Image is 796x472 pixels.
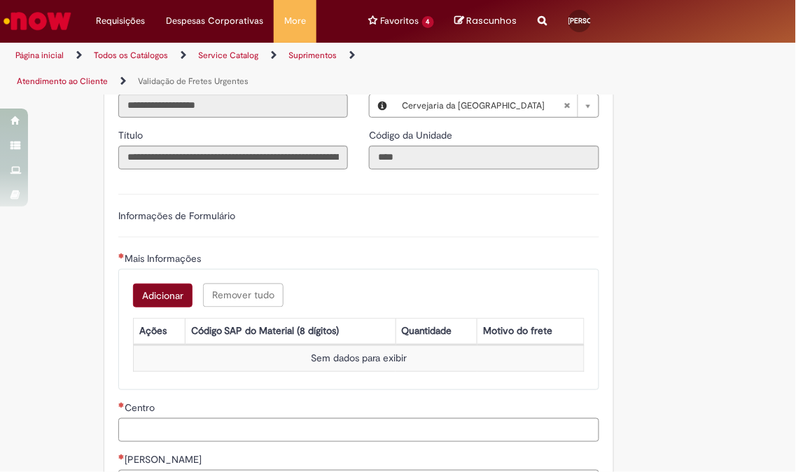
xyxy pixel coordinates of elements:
th: Ações [134,318,186,344]
a: No momento, sua lista de rascunhos tem 0 Itens [455,14,517,27]
input: Título [118,146,348,169]
span: Cervejaria da [GEOGRAPHIC_DATA] [402,95,563,117]
span: Somente leitura - Título [118,129,146,141]
span: Rascunhos [467,14,517,27]
input: Código da Unidade [369,146,599,169]
span: Centro [125,401,158,414]
span: Favoritos [381,14,419,28]
a: Cervejaria da [GEOGRAPHIC_DATA]Limpar campo Local [395,95,598,117]
span: More [284,14,306,28]
abbr: Limpar campo Local [557,95,578,117]
span: Somente leitura - Código da Unidade [369,129,455,141]
img: ServiceNow [1,7,74,35]
button: Add a row for Mais Informações [133,284,193,307]
input: Centro [118,418,599,442]
label: Somente leitura - Código da Unidade [369,128,455,142]
a: Service Catalog [198,50,258,61]
span: Necessários [118,402,125,408]
span: 4 [422,16,434,28]
th: Motivo do frete [477,318,584,344]
input: Email [118,94,348,118]
a: Suprimentos [288,50,337,61]
label: Informações de Formulário [118,209,235,222]
label: Somente leitura - Título [118,128,146,142]
span: Requisições [96,14,145,28]
ul: Trilhas de página [11,43,454,95]
span: Despesas Corporativas [166,14,263,28]
a: Todos os Catálogos [94,50,168,61]
button: Local, Visualizar este registro Cervejaria da Bahia [370,95,395,117]
th: Código SAP do Material (8 dígitos) [185,318,396,344]
span: [PERSON_NAME] [125,453,204,466]
span: Necessários [118,454,125,459]
span: [PERSON_NAME] [568,16,623,25]
td: Sem dados para exibir [134,345,585,371]
a: Atendimento ao Cliente [17,76,108,87]
th: Quantidade [396,318,477,344]
span: Necessários [118,253,125,258]
a: Validação de Fretes Urgentes [138,76,249,87]
span: Mais Informações [125,252,204,265]
a: Página inicial [15,50,64,61]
